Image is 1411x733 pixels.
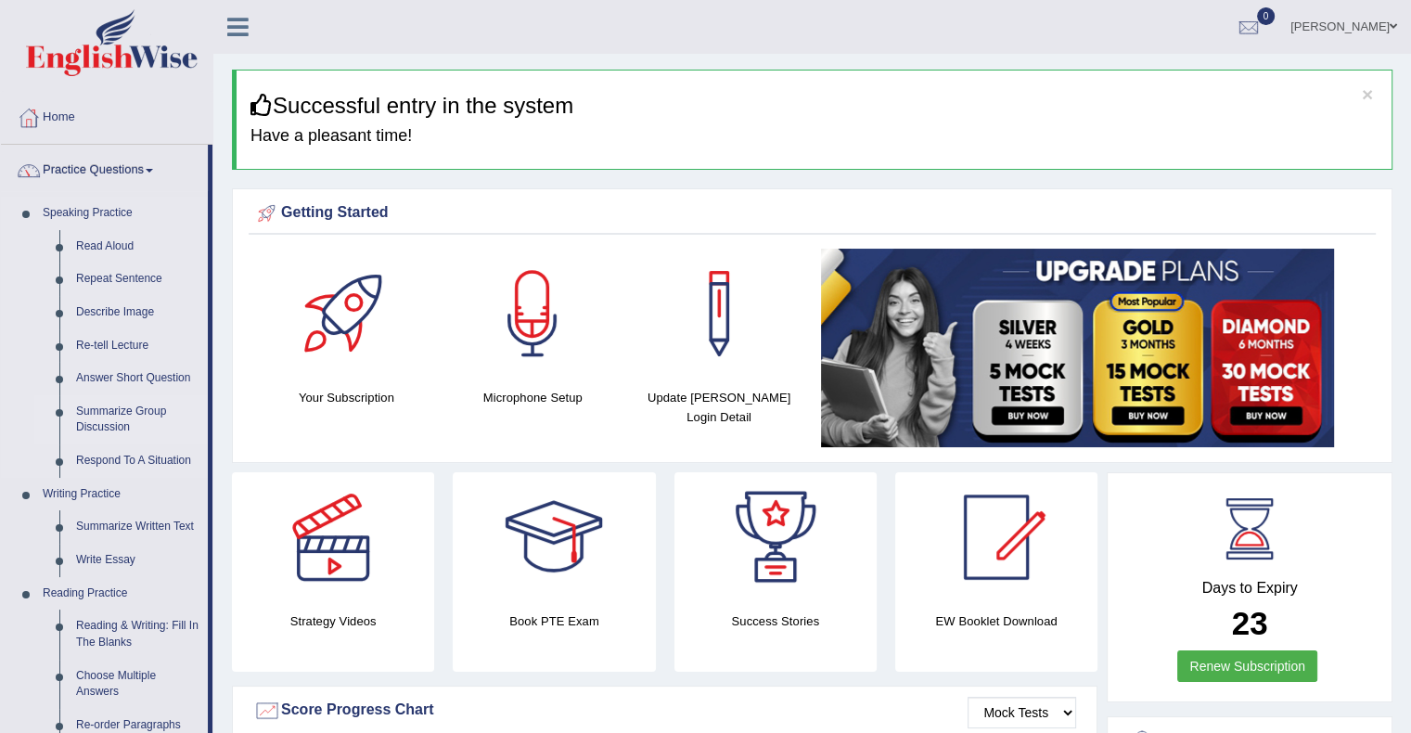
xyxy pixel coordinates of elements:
button: × [1362,84,1373,104]
h4: Book PTE Exam [453,611,655,631]
a: Renew Subscription [1177,650,1317,682]
a: Summarize Group Discussion [68,395,208,444]
a: Repeat Sentence [68,263,208,296]
div: Score Progress Chart [253,697,1076,725]
h4: Days to Expiry [1128,580,1371,597]
a: Reading & Writing: Fill In The Blanks [68,610,208,659]
a: Write Essay [68,544,208,577]
h3: Successful entry in the system [250,94,1378,118]
a: Read Aloud [68,230,208,264]
h4: Microphone Setup [449,388,617,407]
div: Getting Started [253,199,1371,227]
b: 23 [1232,605,1268,641]
a: Writing Practice [34,478,208,511]
a: Describe Image [68,296,208,329]
a: Home [1,92,212,138]
h4: Your Subscription [263,388,430,407]
h4: EW Booklet Download [895,611,1097,631]
span: 0 [1257,7,1276,25]
a: Summarize Written Text [68,510,208,544]
a: Re-tell Lecture [68,329,208,363]
a: Reading Practice [34,577,208,611]
a: Practice Questions [1,145,208,191]
a: Answer Short Question [68,362,208,395]
h4: Success Stories [674,611,877,631]
h4: Update [PERSON_NAME] Login Detail [635,388,803,427]
a: Choose Multiple Answers [68,660,208,709]
img: small5.jpg [821,249,1334,447]
h4: Strategy Videos [232,611,434,631]
a: Respond To A Situation [68,444,208,478]
a: Speaking Practice [34,197,208,230]
h4: Have a pleasant time! [250,127,1378,146]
